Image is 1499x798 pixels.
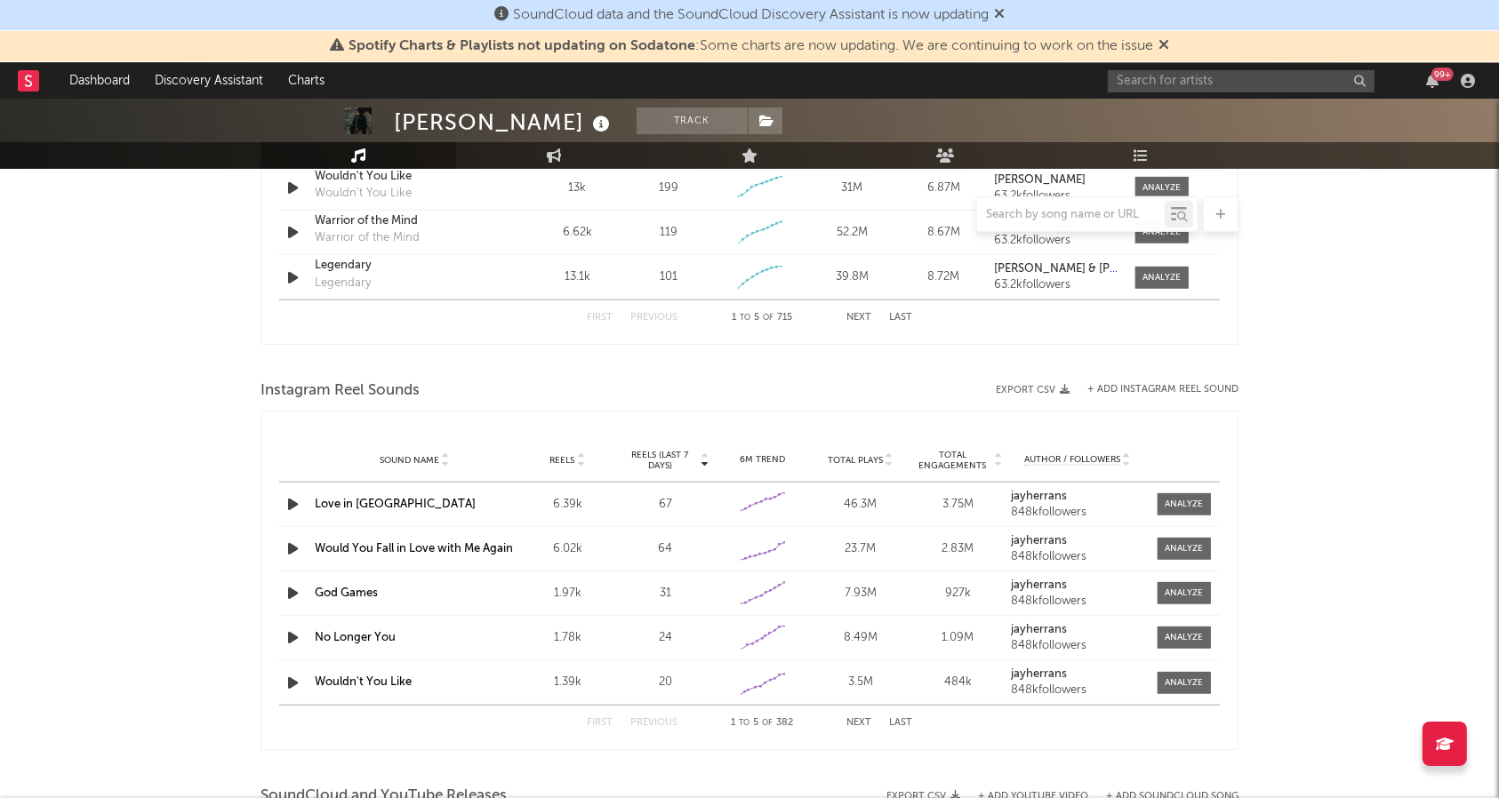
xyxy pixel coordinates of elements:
[816,540,905,558] div: 23.7M
[811,180,894,197] div: 31M
[994,235,1118,247] div: 63.2k followers
[994,174,1086,186] strong: [PERSON_NAME]
[902,268,985,286] div: 8.72M
[1024,454,1120,466] span: Author / Followers
[276,63,337,99] a: Charts
[816,674,905,691] div: 3.5M
[1011,579,1067,591] strong: jayherrans
[889,313,912,323] button: Last
[637,108,748,134] button: Track
[902,224,985,242] div: 8.67M
[349,39,695,53] span: Spotify Charts & Playlists not updating on Sodatone
[713,307,811,329] div: 1 5 715
[513,8,989,22] span: SoundCloud data and the SoundCloud Discovery Assistant is now updating
[914,540,1003,558] div: 2.83M
[315,632,396,643] a: No Longer You
[1011,535,1144,547] a: jayherrans
[261,380,420,402] span: Instagram Reel Sounds
[889,718,912,728] button: Last
[1158,39,1169,53] span: Dismiss
[523,540,612,558] div: 6.02k
[315,229,420,247] div: Warrior of the Mind
[1011,668,1067,680] strong: jayherrans
[713,713,811,734] div: 1 5 382
[994,279,1118,291] div: 63.2k followers
[1070,385,1238,395] div: + Add Instagram Reel Sound
[660,224,677,242] div: 119
[1108,70,1375,92] input: Search for artists
[996,385,1070,395] button: Export CSV
[1011,595,1144,608] div: 848k followers
[621,585,709,602] div: 31
[1011,491,1144,503] a: jayherrans
[380,455,439,466] span: Sound Name
[621,674,709,691] div: 20
[621,540,709,558] div: 64
[315,543,513,555] a: Would You Fall in Love with Me Again
[846,313,871,323] button: Next
[536,224,619,242] div: 6.62k
[549,455,574,466] span: Reels
[349,39,1153,53] span: : Some charts are now updating. We are continuing to work on the issue
[315,185,412,203] div: Wouldn't You Like
[994,263,1190,275] strong: [PERSON_NAME] & [PERSON_NAME]
[739,719,749,727] span: to
[315,587,378,599] a: God Games
[811,268,894,286] div: 39.8M
[828,455,883,466] span: Total Plays
[1011,668,1144,681] a: jayherrans
[57,63,142,99] a: Dashboard
[914,674,1003,691] div: 484k
[621,450,699,471] span: Reels (last 7 days)
[630,718,677,728] button: Previous
[621,629,709,647] div: 24
[1011,551,1144,563] div: 848k followers
[1011,624,1144,636] a: jayherrans
[1011,624,1067,635] strong: jayherrans
[914,585,1003,602] div: 927k
[914,629,1003,647] div: 1.09M
[914,496,1003,514] div: 3.75M
[1011,491,1067,502] strong: jayherrans
[1431,68,1454,81] div: 99 +
[1011,535,1067,547] strong: jayherrans
[523,674,612,691] div: 1.39k
[994,8,1005,22] span: Dismiss
[621,496,709,514] div: 67
[816,585,905,602] div: 7.93M
[902,180,985,197] div: 6.87M
[1011,640,1144,652] div: 848k followers
[523,629,612,647] div: 1.78k
[315,168,501,186] a: Wouldn't You Like
[315,499,476,510] a: Love in [GEOGRAPHIC_DATA]
[914,450,992,471] span: Total Engagements
[994,263,1118,275] a: [PERSON_NAME] & [PERSON_NAME]
[630,313,677,323] button: Previous
[536,268,619,286] div: 13.1k
[659,180,678,197] div: 199
[1011,684,1144,697] div: 848k followers
[523,496,612,514] div: 6.39k
[994,190,1118,203] div: 63.2k followers
[315,676,412,688] a: Wouldn't You Like
[536,180,619,197] div: 13k
[763,314,774,322] span: of
[1011,579,1144,592] a: jayherrans
[762,719,773,727] span: of
[740,314,750,322] span: to
[315,257,501,275] a: Legendary
[1011,507,1144,519] div: 848k followers
[816,629,905,647] div: 8.49M
[660,268,677,286] div: 101
[587,718,613,728] button: First
[1426,74,1439,88] button: 99+
[315,275,371,292] div: Legendary
[142,63,276,99] a: Discovery Assistant
[977,208,1165,222] input: Search by song name or URL
[994,174,1118,187] a: [PERSON_NAME]
[816,496,905,514] div: 46.3M
[394,108,614,137] div: [PERSON_NAME]
[523,585,612,602] div: 1.97k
